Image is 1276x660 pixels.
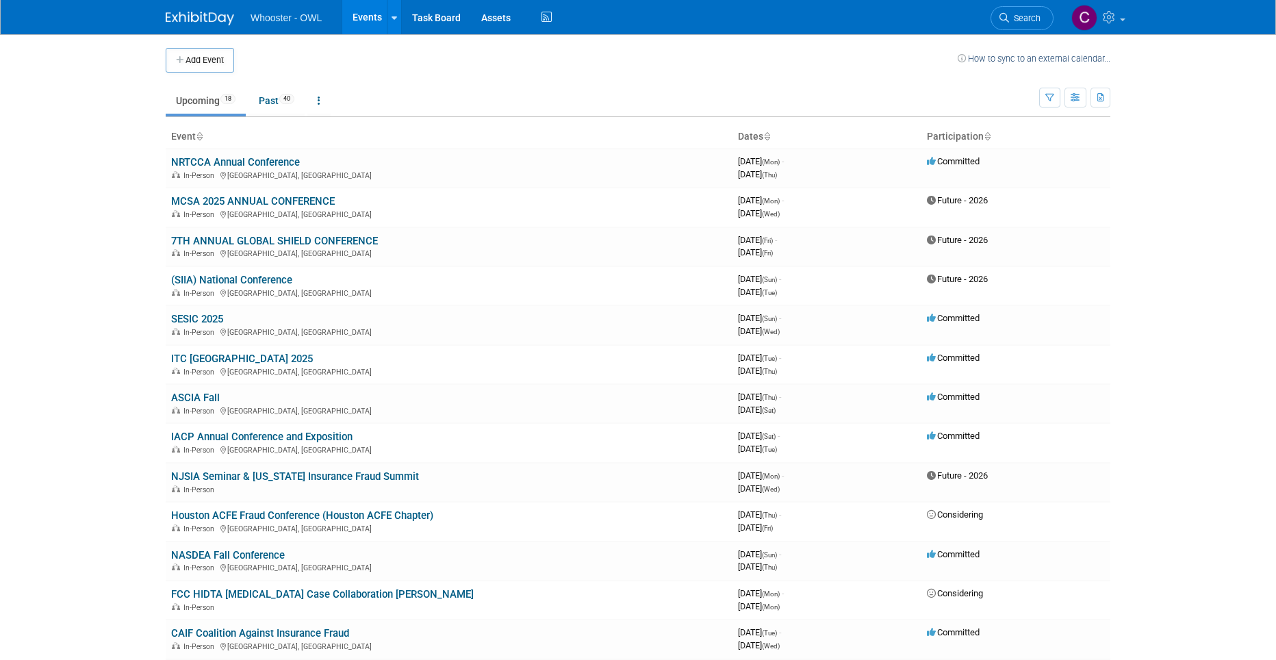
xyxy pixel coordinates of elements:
[762,446,777,453] span: (Tue)
[738,640,780,650] span: [DATE]
[738,561,777,572] span: [DATE]
[762,355,777,362] span: (Tue)
[762,249,773,257] span: (Fri)
[958,53,1110,64] a: How to sync to an external calendar...
[762,433,776,440] span: (Sat)
[927,588,983,598] span: Considering
[171,235,378,247] a: 7TH ANNUAL GLOBAL SHIELD CONFERENCE
[166,48,234,73] button: Add Event
[738,274,781,284] span: [DATE]
[738,235,777,245] span: [DATE]
[183,524,218,533] span: In-Person
[220,94,235,104] span: 18
[762,642,780,650] span: (Wed)
[183,210,218,219] span: In-Person
[172,485,180,492] img: In-Person Event
[171,195,335,207] a: MCSA 2025 ANNUAL CONFERENCE
[171,156,300,168] a: NRTCCA Annual Conference
[172,407,180,414] img: In-Person Event
[762,328,780,335] span: (Wed)
[762,629,777,637] span: (Tue)
[738,208,780,218] span: [DATE]
[762,472,780,480] span: (Mon)
[171,326,727,337] div: [GEOGRAPHIC_DATA], [GEOGRAPHIC_DATA]
[927,195,988,205] span: Future - 2026
[738,431,780,441] span: [DATE]
[183,446,218,455] span: In-Person
[738,247,773,257] span: [DATE]
[762,276,777,283] span: (Sun)
[762,171,777,179] span: (Thu)
[172,210,180,217] img: In-Person Event
[171,274,292,286] a: (SIIA) National Conference
[762,524,773,532] span: (Fri)
[984,131,991,142] a: Sort by Participation Type
[927,509,983,520] span: Considering
[171,392,220,404] a: ASCIA Fall
[171,522,727,533] div: [GEOGRAPHIC_DATA], [GEOGRAPHIC_DATA]
[738,588,784,598] span: [DATE]
[183,289,218,298] span: In-Person
[738,470,784,481] span: [DATE]
[738,326,780,336] span: [DATE]
[927,274,988,284] span: Future - 2026
[171,366,727,377] div: [GEOGRAPHIC_DATA], [GEOGRAPHIC_DATA]
[738,405,776,415] span: [DATE]
[762,315,777,322] span: (Sun)
[171,405,727,416] div: [GEOGRAPHIC_DATA], [GEOGRAPHIC_DATA]
[782,195,784,205] span: -
[732,125,921,149] th: Dates
[171,169,727,180] div: [GEOGRAPHIC_DATA], [GEOGRAPHIC_DATA]
[183,249,218,258] span: In-Person
[248,88,305,114] a: Past40
[171,431,353,443] a: IACP Annual Conference and Exposition
[778,431,780,441] span: -
[172,289,180,296] img: In-Person Event
[927,156,980,166] span: Committed
[183,642,218,651] span: In-Person
[738,287,777,297] span: [DATE]
[762,197,780,205] span: (Mon)
[927,392,980,402] span: Committed
[171,353,313,365] a: ITC [GEOGRAPHIC_DATA] 2025
[762,511,777,519] span: (Thu)
[183,485,218,494] span: In-Person
[738,392,781,402] span: [DATE]
[172,524,180,531] img: In-Person Event
[738,522,773,533] span: [DATE]
[775,235,777,245] span: -
[782,470,784,481] span: -
[921,125,1110,149] th: Participation
[171,640,727,651] div: [GEOGRAPHIC_DATA], [GEOGRAPHIC_DATA]
[991,6,1054,30] a: Search
[927,313,980,323] span: Committed
[738,601,780,611] span: [DATE]
[171,627,349,639] a: CAIF Coalition Against Insurance Fraud
[172,249,180,256] img: In-Person Event
[172,368,180,375] img: In-Person Event
[762,603,780,611] span: (Mon)
[779,549,781,559] span: -
[762,394,777,401] span: (Thu)
[738,313,781,323] span: [DATE]
[738,169,777,179] span: [DATE]
[762,158,780,166] span: (Mon)
[166,125,732,149] th: Event
[738,195,784,205] span: [DATE]
[738,444,777,454] span: [DATE]
[183,368,218,377] span: In-Person
[927,627,980,637] span: Committed
[172,603,180,610] img: In-Person Event
[1071,5,1097,31] img: Clare Louise Southcombe
[762,407,776,414] span: (Sat)
[782,156,784,166] span: -
[762,368,777,375] span: (Thu)
[172,563,180,570] img: In-Person Event
[166,88,246,114] a: Upcoming18
[171,287,727,298] div: [GEOGRAPHIC_DATA], [GEOGRAPHIC_DATA]
[738,483,780,494] span: [DATE]
[171,208,727,219] div: [GEOGRAPHIC_DATA], [GEOGRAPHIC_DATA]
[183,603,218,612] span: In-Person
[183,171,218,180] span: In-Person
[171,470,419,483] a: NJSIA Seminar & [US_STATE] Insurance Fraud Summit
